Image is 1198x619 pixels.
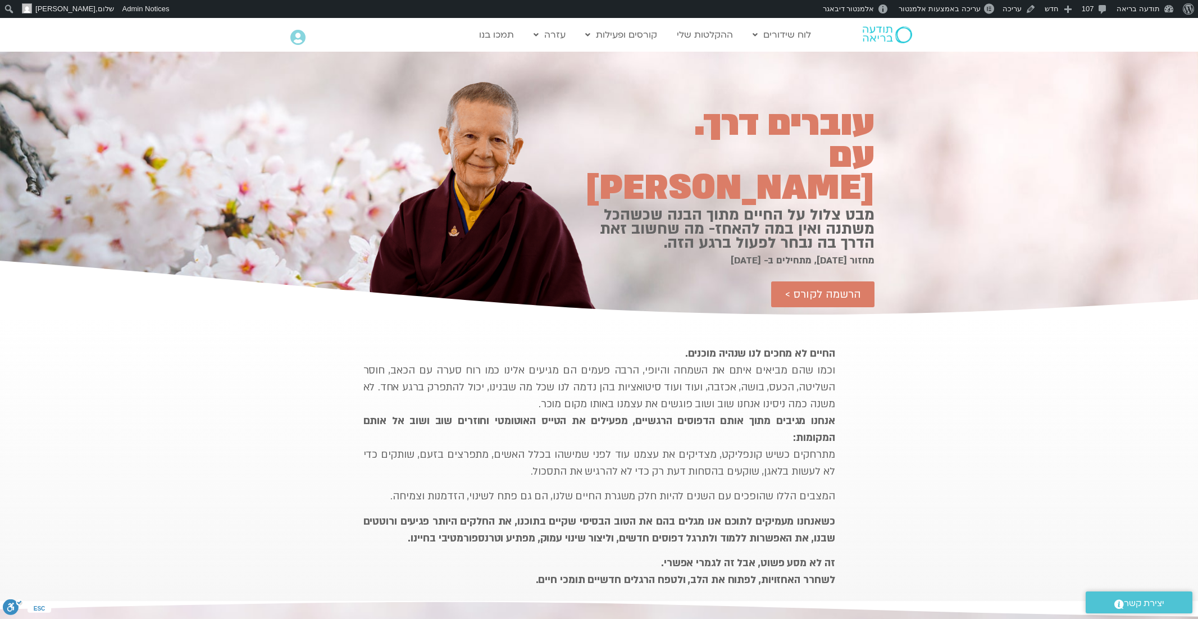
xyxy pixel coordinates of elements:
img: תודעה בריאה [863,26,912,43]
span: הרשמה לקורס > [785,288,861,301]
a: קורסים ופעילות [580,24,663,45]
strong: זה לא מסע פשוט, אבל זה לגמרי אפשרי. לשחרר האחזויות, לפתוח את הלב, ולטפח הרגלים חדשיים תומכי חיים. [536,556,835,587]
a: ההקלטות שלי [671,24,739,45]
p: המצבים הללו שהופכים עם השנים להיות חלק משגרת החיים שלנו, הם גם פתח לשינוי, הזדמנות וצמיחה. [363,488,835,505]
span: יצירת קשר [1124,596,1164,611]
a: יצירת קשר [1086,591,1192,613]
strong: אנחנו מגיבים מתוך אותם הדפוסים הרגשיים, מפעילים את הטייס האוטומטי וחוזרים שוב ושוב אל אותם המקומות: [363,414,835,445]
h2: מחזור [DATE], מתחילים ב- [DATE] [577,255,874,266]
span: עריכה באמצעות אלמנטור [899,4,980,13]
a: לוח שידורים [747,24,817,45]
h2: עוברים דרך. עם [PERSON_NAME] [577,108,874,204]
strong: החיים לא מחכים לנו שנהיה מוכנים. [685,347,835,361]
a: עזרה [528,24,571,45]
p: וכמו שהם מביאים איתם את השמחה והיופי, הרבה פעמים הם מגיעים אלינו כמו רוח סערה עם הכאב, חוסר השליט... [363,345,835,480]
h2: מבט צלול על החיים מתוך הבנה שכשהכל משתנה ואין במה להאחז- מה שחשוב זאת הדרך בה נבחר לפעול ברגע הזה. [577,208,874,250]
a: הרשמה לקורס > [771,281,874,307]
strong: כשאנחנו מעמיקים לתוכם אנו מגלים בהם את הטוב הבסיסי שקיים בתוכנו, את החלקים היותר פגיעים ורוטטים ש... [363,515,835,545]
a: תמכו בנו [473,24,520,45]
span: [PERSON_NAME] [35,4,95,13]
